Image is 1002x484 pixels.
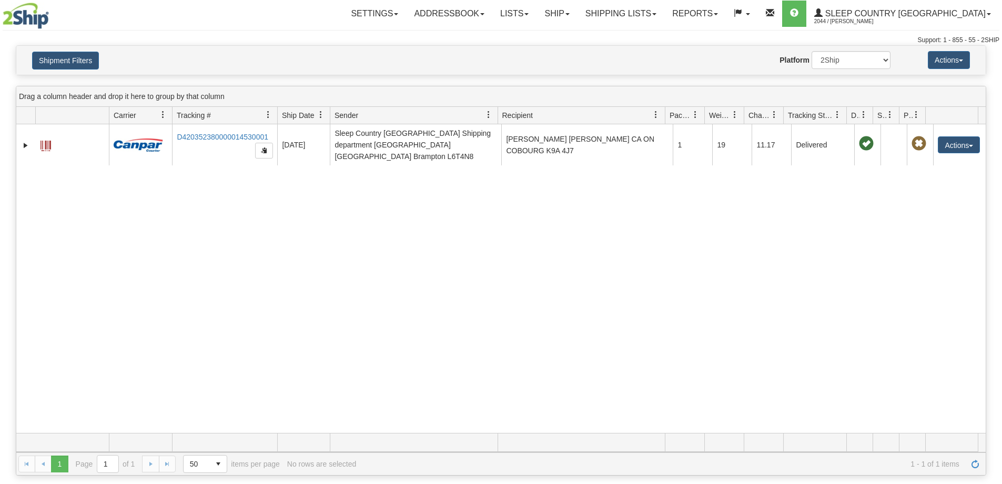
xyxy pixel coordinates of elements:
a: Sleep Country [GEOGRAPHIC_DATA] 2044 / [PERSON_NAME] [806,1,999,27]
button: Copy to clipboard [255,143,273,159]
span: 2044 / [PERSON_NAME] [814,16,893,27]
span: On time [859,136,874,151]
span: Delivery Status [851,110,860,121]
span: 1 - 1 of 1 items [363,460,959,468]
button: Actions [938,136,980,153]
button: Shipment Filters [32,52,99,70]
a: Shipment Issues filter column settings [881,106,899,124]
td: [PERSON_NAME] [PERSON_NAME] CA ON COBOURG K9A 4J7 [501,124,673,165]
a: Settings [343,1,406,27]
a: D420352380000014530001 [177,133,268,141]
a: Addressbook [406,1,492,27]
button: Actions [928,51,970,69]
label: Platform [780,55,809,65]
a: Label [41,136,51,153]
span: Ship Date [282,110,314,121]
div: grid grouping header [16,86,986,107]
a: Expand [21,140,31,151]
span: Carrier [114,110,136,121]
span: Sleep Country [GEOGRAPHIC_DATA] [823,9,986,18]
span: Pickup Status [904,110,913,121]
a: Charge filter column settings [765,106,783,124]
a: Recipient filter column settings [647,106,665,124]
a: Sender filter column settings [480,106,498,124]
a: Shipping lists [578,1,664,27]
td: 1 [673,124,712,165]
a: Pickup Status filter column settings [907,106,925,124]
td: Sleep Country [GEOGRAPHIC_DATA] Shipping department [GEOGRAPHIC_DATA] [GEOGRAPHIC_DATA] Brampton ... [330,124,501,165]
span: Tracking Status [788,110,834,121]
span: Recipient [502,110,533,121]
img: logo2044.jpg [3,3,49,29]
span: Shipment Issues [877,110,886,121]
span: Charge [748,110,771,121]
span: Page sizes drop down [183,455,227,473]
a: Carrier filter column settings [154,106,172,124]
span: Packages [670,110,692,121]
td: Delivered [791,124,854,165]
a: Lists [492,1,537,27]
a: Ship Date filter column settings [312,106,330,124]
td: 11.17 [752,124,791,165]
a: Refresh [967,456,984,472]
span: Page of 1 [76,455,135,473]
span: Page 1 [51,456,68,472]
div: No rows are selected [287,460,357,468]
td: [DATE] [277,124,330,165]
a: Ship [537,1,577,27]
span: Weight [709,110,731,121]
a: Packages filter column settings [686,106,704,124]
a: Reports [664,1,726,27]
input: Page 1 [97,456,118,472]
span: select [210,456,227,472]
span: Tracking # [177,110,211,121]
a: Tracking Status filter column settings [828,106,846,124]
a: Tracking # filter column settings [259,106,277,124]
span: 50 [190,459,204,469]
a: Delivery Status filter column settings [855,106,873,124]
span: Pickup Not Assigned [912,136,926,151]
a: Weight filter column settings [726,106,744,124]
td: 19 [712,124,752,165]
div: Support: 1 - 855 - 55 - 2SHIP [3,36,999,45]
span: items per page [183,455,280,473]
span: Sender [335,110,358,121]
img: 14 - Canpar [114,139,163,152]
